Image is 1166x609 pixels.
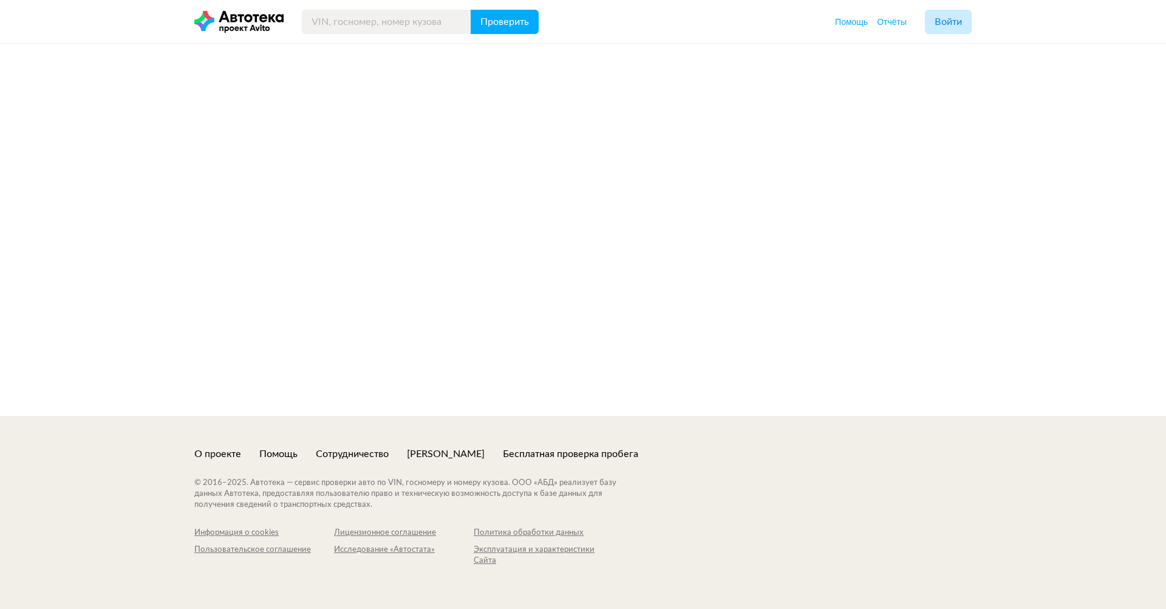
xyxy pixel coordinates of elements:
span: Проверить [480,17,529,27]
span: Помощь [835,17,868,27]
a: О проекте [194,447,241,461]
input: VIN, госномер, номер кузова [302,10,471,34]
div: Пользовательское соглашение [194,545,334,556]
div: Исследование «Автостата» [334,545,474,556]
a: Помощь [835,16,868,28]
a: Бесплатная проверка пробега [503,447,638,461]
a: Отчёты [877,16,907,28]
a: [PERSON_NAME] [407,447,485,461]
a: Политика обработки данных [474,528,613,538]
button: Войти [925,10,972,34]
a: Информация о cookies [194,528,334,538]
a: Сотрудничество [316,447,389,461]
span: Отчёты [877,17,907,27]
button: Проверить [471,10,539,34]
a: Исследование «Автостата» [334,545,474,566]
a: Помощь [259,447,298,461]
div: © 2016– 2025 . Автотека — сервис проверки авто по VIN, госномеру и номеру кузова. ООО «АБД» реали... [194,478,641,511]
a: Эксплуатация и характеристики Сайта [474,545,613,566]
a: Пользовательское соглашение [194,545,334,566]
a: Лицензионное соглашение [334,528,474,538]
span: Войти [935,17,962,27]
